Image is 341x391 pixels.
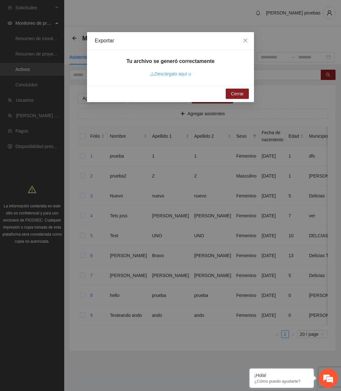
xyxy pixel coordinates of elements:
div: Minimizar ventana de chat en vivo [105,3,121,19]
h5: Tu archivo se generó correctamente [127,57,214,65]
p: ¿Cómo puedo ayudarte? [254,379,309,384]
span: download [150,72,154,76]
textarea: Escriba su mensaje y pulse “Intro” [3,175,122,198]
button: Close [237,32,254,49]
div: ¡Hola! [254,373,309,378]
button: Cerrar [226,89,249,99]
a: Descárgalo aquí u [150,71,191,76]
span: close [243,38,248,43]
span: Cerrar [231,90,244,97]
div: Exportar [95,37,246,44]
span: Estamos en línea. [37,86,89,151]
div: Chatee con nosotros ahora [33,33,108,41]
